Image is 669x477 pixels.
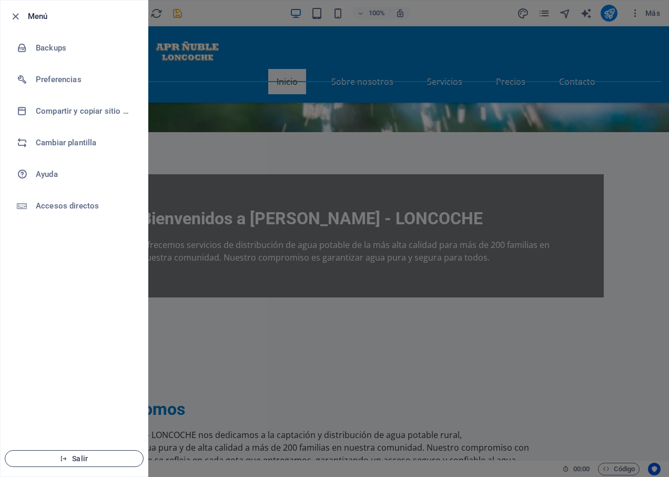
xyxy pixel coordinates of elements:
h6: Cambiar plantilla [36,136,133,149]
h6: Compartir y copiar sitio web [36,105,133,117]
h6: Backups [36,42,133,54]
button: 3 [24,169,37,172]
a: Ayuda [1,158,148,190]
h6: Accesos directos [36,200,133,212]
button: 1 [24,144,37,146]
h6: Ayuda [36,168,133,181]
h6: Menú [28,10,139,23]
h6: Preferencias [36,73,133,86]
button: 2 [24,156,37,159]
span: Salir [14,454,135,463]
button: Salir [5,450,144,467]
